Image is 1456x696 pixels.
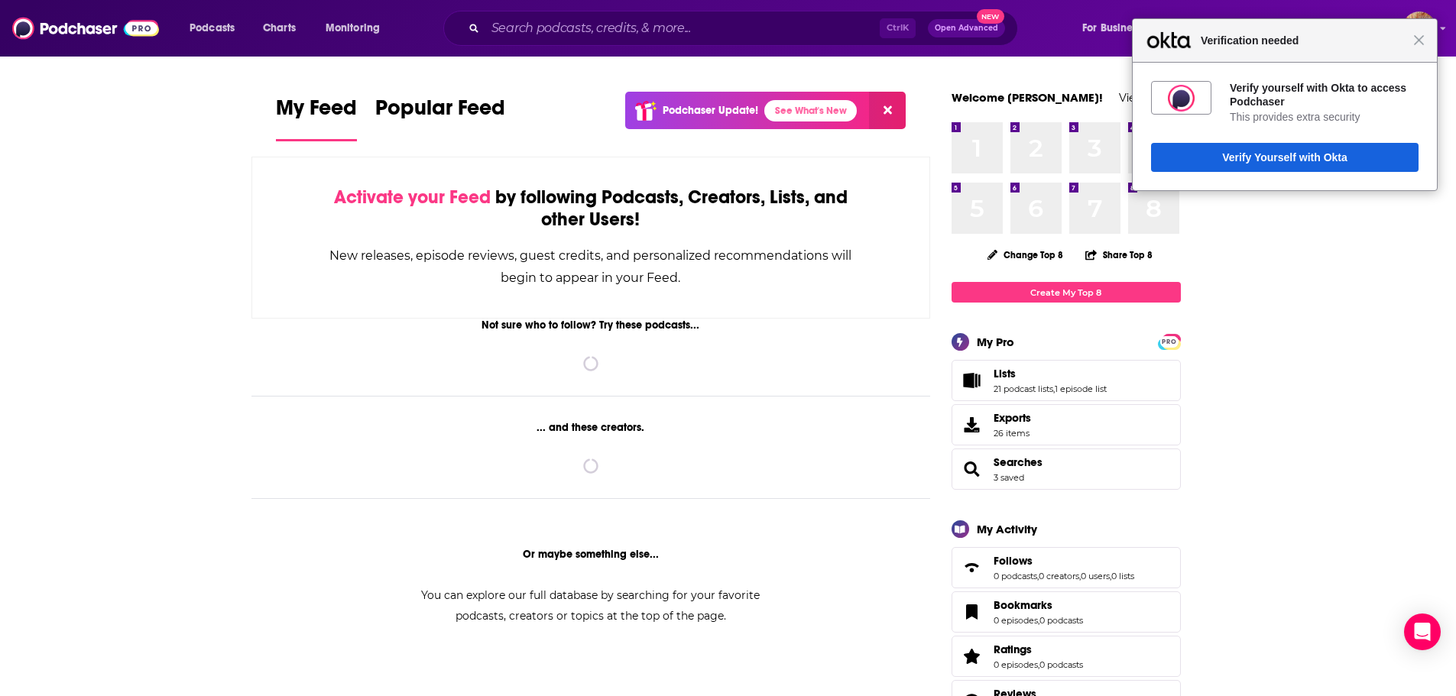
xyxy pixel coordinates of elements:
span: Exports [994,411,1031,425]
a: Create My Top 8 [952,282,1181,303]
button: open menu [179,16,255,40]
a: Show notifications dropdown [1322,15,1348,41]
span: Popular Feed [375,95,505,130]
a: Bookmarks [994,598,1083,612]
span: Monitoring [326,18,380,39]
a: Bookmarks [957,601,987,623]
img: Podchaser - Follow, Share and Rate Podcasts [12,14,159,43]
div: ... and these creators. [251,421,931,434]
span: Activate your Feed [334,186,491,209]
span: Bookmarks [952,591,1181,633]
span: For Business [1082,18,1143,39]
a: View Profile [1119,90,1181,105]
span: Logged in as hratnayake [1402,11,1436,45]
p: Podchaser Update! [663,104,758,117]
a: 0 podcasts [994,571,1037,581]
a: Follows [994,554,1134,568]
a: 0 creators [1039,571,1079,581]
span: , [1053,384,1055,394]
span: Ratings [994,643,1032,656]
div: This provides extra security [1230,110,1419,124]
div: Not sure who to follow? Try these podcasts... [251,319,931,332]
button: Change Top 8 [978,245,1073,264]
span: Open Advanced [935,24,998,32]
div: by following Podcasts, Creators, Lists, and other Users! [329,186,854,231]
span: , [1038,659,1039,670]
span: Charts [263,18,296,39]
button: open menu [1263,16,1319,40]
a: Ratings [994,643,1083,656]
div: Search podcasts, credits, & more... [458,11,1033,46]
div: You can explore our full database by searching for your favorite podcasts, creators or topics at ... [403,585,779,626]
button: open menu [1158,16,1263,40]
button: Verify Yourself with Okta [1151,143,1419,172]
button: open menu [1072,16,1162,40]
a: Charts [253,16,305,40]
a: 0 episodes [994,615,1038,626]
a: Lists [994,367,1107,380]
a: 0 podcasts [1039,615,1083,626]
a: 0 users [1081,571,1110,581]
div: New releases, episode reviews, guest credits, and personalized recommendations will begin to appe... [329,244,854,289]
a: 0 episodes [994,659,1038,670]
img: fs0oxmdw6qRKA8IYC697 [1168,85,1195,112]
a: PRO [1160,335,1179,347]
div: Open Intercom Messenger [1404,613,1441,650]
span: Ctrl K [880,18,916,38]
a: Follows [957,557,987,578]
span: Lists [952,360,1181,401]
a: 1 episode list [1055,384,1107,394]
span: 26 items [994,428,1031,439]
span: For Podcasters [1168,18,1241,39]
span: More [1274,18,1300,39]
span: Ratings [952,636,1181,677]
span: Exports [957,414,987,435]
a: Searches [957,458,987,480]
a: Show notifications dropdown [1360,15,1384,41]
span: Follows [994,554,1033,568]
div: My Activity [977,522,1037,536]
a: 21 podcast lists [994,384,1053,394]
button: open menu [315,16,400,40]
button: Show profile menu [1402,11,1436,45]
a: Exports [952,404,1181,445]
a: Lists [957,370,987,391]
button: Share Top 8 [1085,240,1153,270]
a: See What's New [764,100,857,121]
a: 0 podcasts [1039,659,1083,670]
a: Welcome [PERSON_NAME]! [952,90,1103,105]
span: , [1037,571,1039,581]
span: Close [1413,34,1425,46]
a: My Feed [276,95,357,141]
span: Searches [952,448,1181,490]
span: , [1079,571,1081,581]
span: Lists [994,367,1016,380]
a: 3 saved [994,472,1024,483]
span: My Feed [276,95,357,130]
span: PRO [1160,336,1179,348]
span: Follows [952,547,1181,588]
span: New [977,9,1004,24]
img: User Profile [1402,11,1436,45]
button: Open AdvancedNew [928,19,1005,37]
div: Or maybe something else... [251,548,931,561]
span: , [1110,571,1111,581]
a: Searches [994,455,1043,469]
span: Podcasts [190,18,235,39]
div: Verify yourself with Okta to access Podchaser [1230,81,1419,108]
a: Popular Feed [375,95,505,141]
input: Search podcasts, credits, & more... [485,16,880,40]
a: Ratings [957,646,987,667]
span: Verification needed [1193,31,1413,50]
span: , [1038,615,1039,626]
span: Bookmarks [994,598,1052,612]
a: 0 lists [1111,571,1134,581]
div: My Pro [977,335,1014,349]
